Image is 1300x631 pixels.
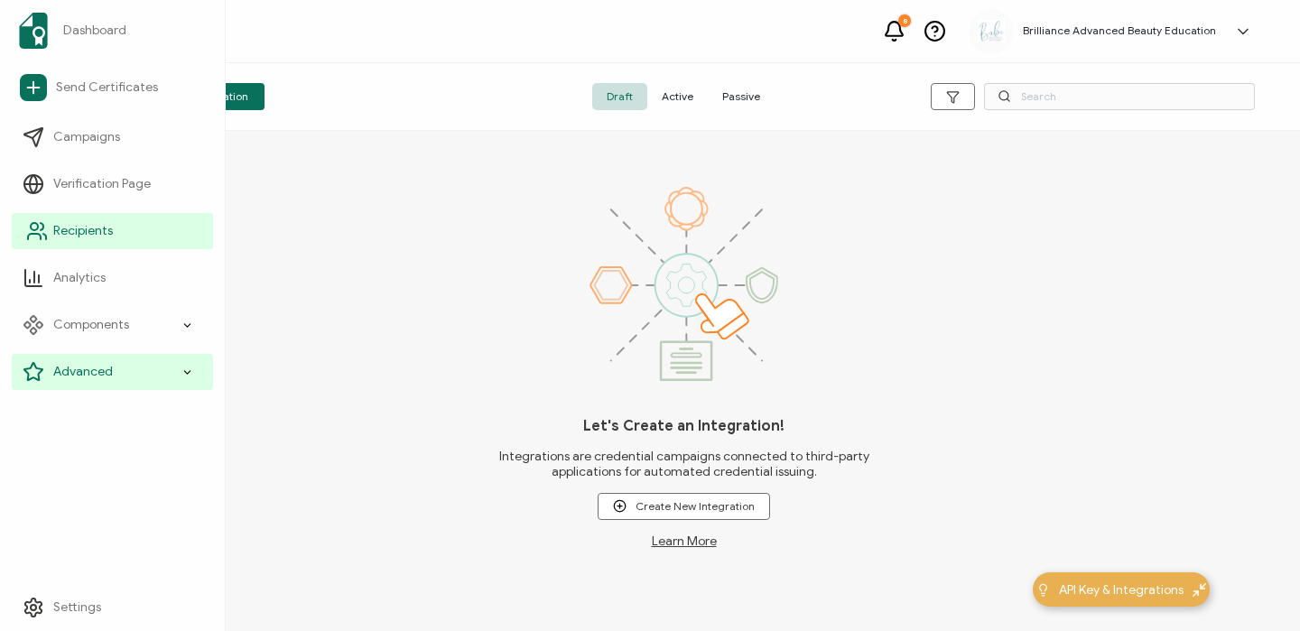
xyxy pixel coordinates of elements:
[53,222,113,240] span: Recipients
[1193,583,1206,597] img: minimize-icon.svg
[647,83,708,110] span: Active
[12,67,213,108] a: Send Certificates
[53,599,101,617] span: Settings
[708,83,775,110] span: Passive
[12,589,213,626] a: Settings
[12,5,213,56] a: Dashboard
[652,534,717,549] a: Learn More
[53,175,151,193] span: Verification Page
[598,493,770,520] button: Create New Integration
[590,187,778,381] img: integrations.svg
[53,316,129,334] span: Components
[978,20,1005,43] img: a2bf8c6c-3aba-43b4-8354-ecfc29676cf6.jpg
[489,449,879,479] span: Integrations are credential campaigns connected to third-party applications for automated credent...
[12,166,213,202] a: Verification Page
[898,14,911,27] div: 8
[53,128,120,146] span: Campaigns
[984,83,1255,110] input: Search
[12,260,213,296] a: Analytics
[53,269,106,287] span: Analytics
[53,363,113,381] span: Advanced
[63,22,126,40] span: Dashboard
[613,499,755,513] span: Create New Integration
[1059,580,1184,599] span: API Key & Integrations
[1023,24,1216,37] h5: Brilliance Advanced Beauty Education
[19,13,48,49] img: sertifier-logomark-colored.svg
[12,213,213,249] a: Recipients
[1210,544,1300,631] iframe: Chat Widget
[583,417,785,435] h1: Let's Create an Integration!
[592,83,647,110] span: Draft
[56,79,158,97] span: Send Certificates
[12,119,213,155] a: Campaigns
